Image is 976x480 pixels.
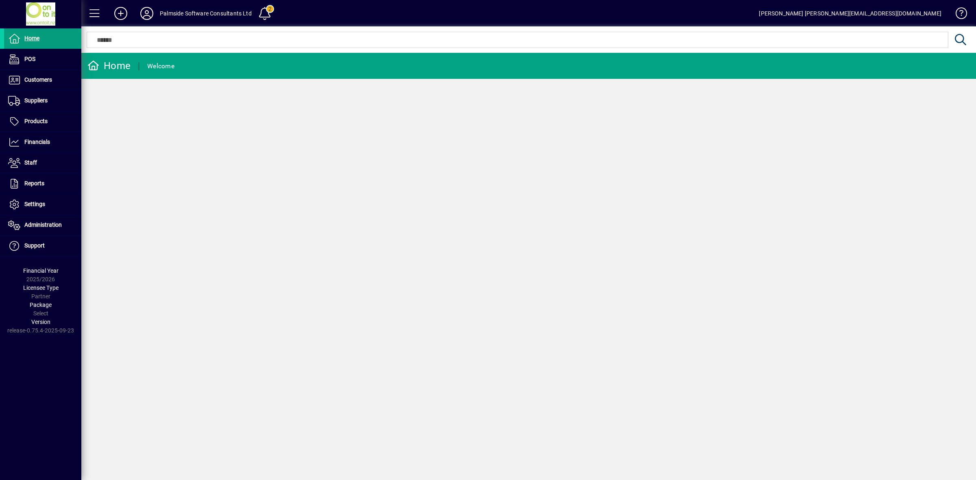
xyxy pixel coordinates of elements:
[24,222,62,228] span: Administration
[23,267,59,274] span: Financial Year
[4,174,81,194] a: Reports
[87,59,131,72] div: Home
[950,2,966,28] a: Knowledge Base
[24,139,50,145] span: Financials
[4,236,81,256] a: Support
[4,91,81,111] a: Suppliers
[759,7,941,20] div: [PERSON_NAME] [PERSON_NAME][EMAIL_ADDRESS][DOMAIN_NAME]
[24,118,48,124] span: Products
[4,215,81,235] a: Administration
[24,35,39,41] span: Home
[31,319,50,325] span: Version
[147,60,174,73] div: Welcome
[4,70,81,90] a: Customers
[24,242,45,249] span: Support
[4,49,81,70] a: POS
[30,302,52,308] span: Package
[24,180,44,187] span: Reports
[24,76,52,83] span: Customers
[4,194,81,215] a: Settings
[23,285,59,291] span: Licensee Type
[24,97,48,104] span: Suppliers
[24,201,45,207] span: Settings
[4,132,81,152] a: Financials
[160,7,252,20] div: Palmside Software Consultants Ltd
[4,153,81,173] a: Staff
[134,6,160,21] button: Profile
[24,56,35,62] span: POS
[24,159,37,166] span: Staff
[108,6,134,21] button: Add
[4,111,81,132] a: Products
